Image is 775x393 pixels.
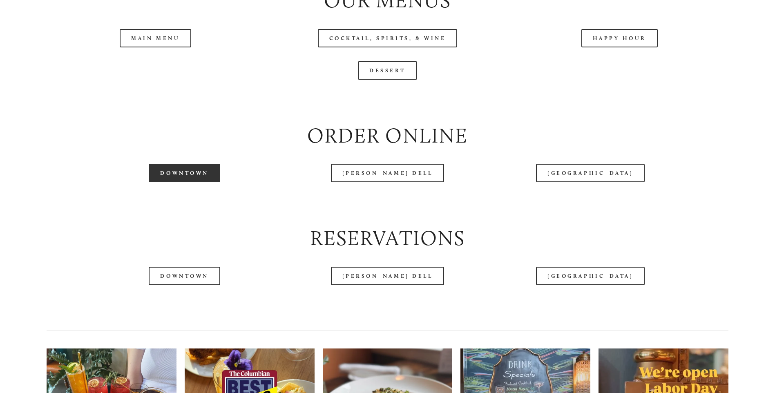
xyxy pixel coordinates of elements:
[47,224,728,253] h2: Reservations
[536,164,645,182] a: [GEOGRAPHIC_DATA]
[331,164,444,182] a: [PERSON_NAME] Dell
[331,267,444,285] a: [PERSON_NAME] Dell
[358,61,417,80] a: Dessert
[149,164,220,182] a: Downtown
[47,121,728,150] h2: Order Online
[536,267,645,285] a: [GEOGRAPHIC_DATA]
[149,267,220,285] a: Downtown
